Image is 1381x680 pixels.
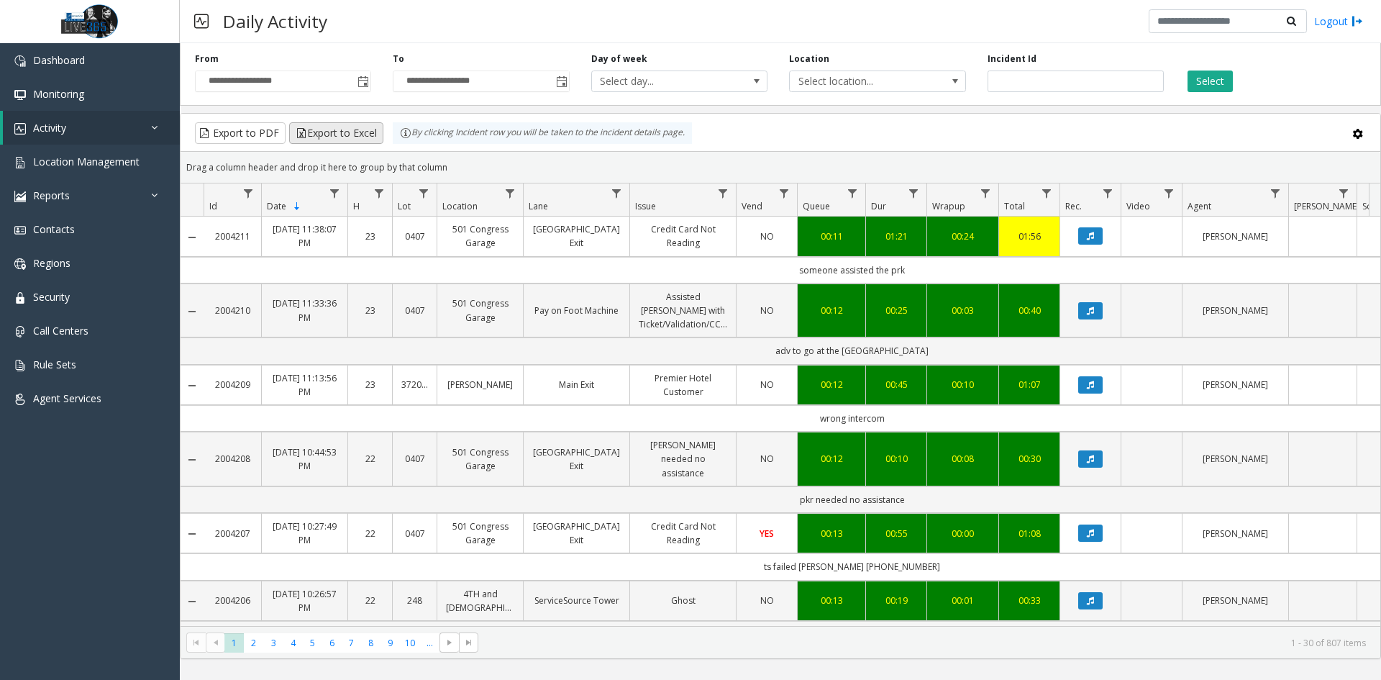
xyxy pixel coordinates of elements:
span: Page 3 [264,633,283,653]
a: 00:45 [875,378,918,391]
span: Page 8 [361,633,380,653]
span: Dur [871,200,886,212]
div: 00:08 [936,452,990,466]
span: Agent Services [33,391,101,405]
a: 0407 [401,230,428,243]
span: NO [760,453,774,465]
img: 'icon' [14,394,26,405]
div: 00:03 [936,304,990,317]
a: 01:56 [1008,230,1051,243]
a: Collapse Details [181,454,204,466]
img: 'icon' [14,225,26,236]
span: Regions [33,256,70,270]
a: 01:21 [875,230,918,243]
a: Logout [1314,14,1363,29]
a: Video Filter Menu [1159,183,1179,203]
span: H [353,200,360,212]
a: Date Filter Menu [325,183,345,203]
a: 00:10 [875,452,918,466]
a: 00:01 [936,594,990,607]
a: 00:13 [806,594,857,607]
a: 372031 [401,378,428,391]
a: 501 Congress Garage [446,222,514,250]
div: Data table [181,183,1380,626]
a: 00:25 [875,304,918,317]
a: NO [745,452,788,466]
label: To [393,53,404,65]
a: [DATE] 10:26:57 PM [270,587,339,615]
a: 23 [357,304,383,317]
a: 01:07 [1008,378,1051,391]
a: 501 Congress Garage [446,296,514,324]
a: 00:00 [936,527,990,540]
a: Total Filter Menu [1037,183,1057,203]
a: 00:24 [936,230,990,243]
div: 00:12 [806,452,857,466]
a: Credit Card Not Reading [639,520,727,547]
span: Go to the next page [439,633,459,653]
span: Go to the last page [463,637,475,648]
a: Lane Filter Menu [607,183,626,203]
div: 00:11 [806,230,857,243]
a: Collapse Details [181,380,204,391]
span: Page 11 [420,633,439,653]
img: 'icon' [14,360,26,371]
img: 'icon' [14,191,26,202]
a: Location Filter Menu [501,183,520,203]
span: Page 5 [303,633,322,653]
a: 0407 [401,452,428,466]
span: Agent [1188,200,1211,212]
button: Select [1188,71,1233,92]
span: NO [760,378,774,391]
a: Ghost [639,594,727,607]
span: Queue [803,200,830,212]
a: 00:40 [1008,304,1051,317]
span: Toggle popup [553,71,569,91]
span: Total [1004,200,1025,212]
a: Agent Filter Menu [1266,183,1285,203]
div: 00:33 [1008,594,1051,607]
span: Location Management [33,155,140,168]
a: [PERSON_NAME] [1191,230,1280,243]
span: Page 4 [283,633,303,653]
span: Video [1126,200,1150,212]
a: Pay on Foot Machine [532,304,621,317]
a: Credit Card Not Reading [639,222,727,250]
span: Rec. [1065,200,1082,212]
h3: Daily Activity [216,4,334,39]
img: infoIcon.svg [400,127,411,139]
a: [DATE] 11:38:07 PM [270,222,339,250]
a: 248 [401,594,428,607]
a: 00:55 [875,527,918,540]
label: Incident Id [988,53,1036,65]
a: Main Exit [532,378,621,391]
label: Location [789,53,829,65]
span: Select location... [790,71,930,91]
a: 00:12 [806,304,857,317]
a: [PERSON_NAME] needed no assistance [639,438,727,480]
span: Date [267,200,286,212]
img: 'icon' [14,55,26,67]
a: 01:08 [1008,527,1051,540]
span: Security [33,290,70,304]
a: 00:13 [806,527,857,540]
span: Activity [33,121,66,135]
a: 22 [357,452,383,466]
img: 'icon' [14,89,26,101]
span: Go to the last page [459,633,478,653]
a: 4TH and [DEMOGRAPHIC_DATA] [446,587,514,615]
span: Rule Sets [33,358,76,371]
img: 'icon' [14,157,26,168]
span: YES [760,527,774,540]
span: Go to the next page [444,637,455,648]
a: Collapse Details [181,596,204,607]
a: 2004211 [212,230,252,243]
